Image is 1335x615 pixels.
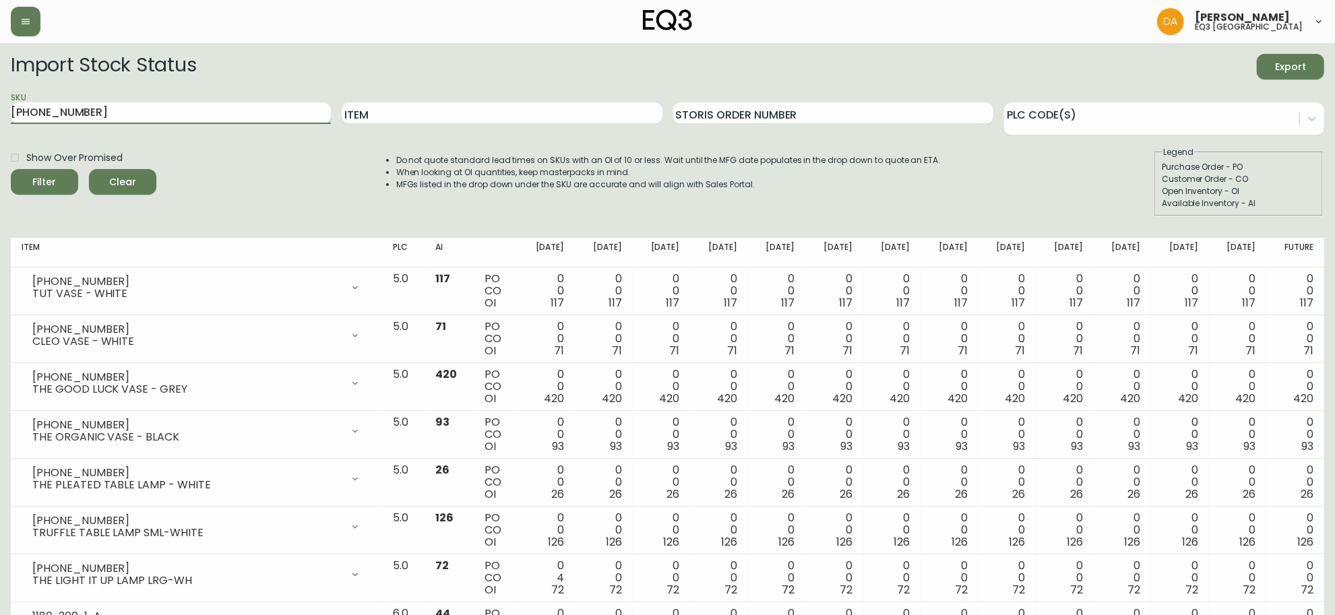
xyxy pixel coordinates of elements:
div: [PHONE_NUMBER] [32,515,342,527]
div: 0 0 [701,512,737,548]
th: Future [1266,238,1324,267]
span: 126 [664,534,680,550]
span: 126 [435,510,454,525]
div: 0 0 [816,321,852,357]
legend: Legend [1162,146,1195,158]
div: PO CO [485,560,507,596]
span: 126 [1125,534,1141,550]
td: 5.0 [382,554,425,602]
div: 0 0 [1047,512,1083,548]
span: 420 [1121,391,1141,406]
span: 26 [1243,486,1255,502]
th: PLC [382,238,425,267]
div: 0 0 [989,273,1026,309]
div: [PHONE_NUMBER]THE LIGHT IT UP LAMP LRG-WH [22,560,371,589]
div: 0 0 [759,512,795,548]
div: PO CO [485,368,507,405]
span: 26 [1127,486,1140,502]
span: Export [1268,59,1313,75]
div: 0 0 [1220,273,1256,309]
span: 26 [782,486,795,502]
th: [DATE] [575,238,633,267]
div: THE PLEATED TABLE LAMP - WHITE [32,479,342,491]
img: logo [643,9,693,31]
span: 420 [775,391,795,406]
div: 0 0 [1047,416,1083,453]
span: Clear [100,174,146,191]
th: [DATE] [1151,238,1209,267]
span: 71 [900,343,910,358]
div: 0 0 [644,560,680,596]
div: 0 0 [931,273,968,309]
div: PO CO [485,321,507,357]
div: 0 0 [1047,368,1083,405]
li: When looking at OI quantities, keep masterpacks in mind. [396,166,941,179]
div: 0 0 [874,416,910,453]
th: [DATE] [979,238,1036,267]
span: 420 [1293,391,1313,406]
div: 0 0 [644,464,680,500]
div: 0 0 [1162,464,1198,500]
span: 420 [435,366,457,382]
span: [PERSON_NAME] [1195,12,1290,23]
div: PO CO [485,512,507,548]
td: 5.0 [382,459,425,507]
div: 0 0 [874,273,910,309]
div: 0 0 [1162,560,1198,596]
span: 117 [551,295,565,311]
span: 71 [727,343,737,358]
span: 72 [1070,582,1083,597]
span: 71 [842,343,852,358]
span: 71 [1245,343,1255,358]
span: OI [485,391,496,406]
div: 0 0 [528,512,565,548]
div: 0 0 [586,368,622,405]
span: 420 [1005,391,1026,406]
span: OI [485,343,496,358]
span: 420 [660,391,680,406]
span: 126 [894,534,910,550]
div: THE GOOD LUCK VASE - GREY [32,383,342,395]
th: AI [425,238,474,267]
span: 72 [666,582,679,597]
span: 26 [840,486,852,502]
img: dd1a7e8db21a0ac8adbf82b84ca05374 [1157,8,1184,35]
span: 126 [1067,534,1083,550]
span: 72 [840,582,852,597]
th: [DATE] [1036,238,1094,267]
span: 26 [724,486,737,502]
div: 0 0 [931,321,968,357]
th: [DATE] [518,238,576,267]
div: Open Inventory - OI [1162,185,1315,197]
div: 0 0 [528,321,565,357]
div: 0 0 [1105,368,1141,405]
span: 93 [1186,439,1198,454]
span: 93 [782,439,795,454]
th: [DATE] [1209,238,1267,267]
div: 0 0 [644,321,680,357]
span: 72 [1243,582,1255,597]
li: MFGs listed in the drop down under the SKU are accurate and will align with Sales Portal. [396,179,941,191]
div: 0 0 [1220,560,1256,596]
span: 93 [725,439,737,454]
div: 0 0 [1277,368,1313,405]
div: 0 0 [989,321,1026,357]
span: 117 [1300,295,1313,311]
span: 126 [1240,534,1256,550]
div: [PHONE_NUMBER]CLEO VASE - WHITE [22,321,371,350]
span: 420 [948,391,968,406]
h2: Import Stock Status [11,54,196,79]
span: 117 [897,295,910,311]
span: 71 [1303,343,1313,358]
span: 26 [1012,486,1025,502]
div: 0 0 [931,368,968,405]
div: 0 0 [759,273,795,309]
span: 26 [551,486,564,502]
div: 0 0 [701,464,737,500]
div: 0 0 [1162,512,1198,548]
div: 0 0 [586,321,622,357]
span: 72 [435,558,449,573]
span: 420 [890,391,910,406]
span: 126 [606,534,622,550]
button: Filter [11,169,78,195]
